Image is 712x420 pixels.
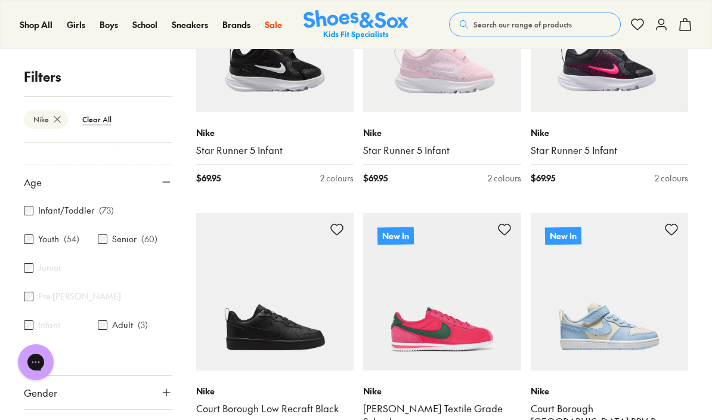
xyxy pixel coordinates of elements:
label: Junior [38,262,61,274]
a: Star Runner 5 Infant [363,144,521,157]
span: Shop All [20,18,52,30]
a: Star Runner 5 Infant [196,144,354,157]
div: 2 colours [655,172,688,184]
p: Filters [24,67,172,87]
a: New In [531,213,689,371]
a: Court Borough Low Recraft Black [196,402,354,415]
p: ( 3 ) [138,319,148,332]
btn: Nike [24,110,68,129]
a: Girls [67,18,85,31]
p: ( 54 ) [64,233,79,246]
button: Gender [24,376,172,409]
a: Sale [265,18,282,31]
a: School [132,18,157,31]
span: Search our range of products [473,19,572,30]
a: Brands [222,18,250,31]
span: $ 69.95 [196,172,221,184]
label: Infant [38,319,60,332]
button: Age [24,165,172,199]
img: SNS_Logo_Responsive.svg [304,10,408,39]
a: Shop All [20,18,52,31]
btn: Clear All [73,109,121,130]
a: Star Runner 5 Infant [531,144,689,157]
label: Youth [38,233,59,246]
label: Pre [PERSON_NAME] [38,291,121,303]
span: Sneakers [172,18,208,30]
p: Nike [363,126,521,139]
span: Age [24,175,42,189]
p: New In [377,227,414,245]
p: Nike [196,385,354,397]
button: Search our range of products [449,13,621,36]
span: School [132,18,157,30]
a: New In [363,213,521,371]
a: Sneakers [172,18,208,31]
div: 2 colours [320,172,354,184]
p: Nike [531,126,689,139]
p: ( 73 ) [99,205,114,217]
label: Infant/Toddler [38,205,94,217]
span: Girls [67,18,85,30]
a: Boys [100,18,118,31]
p: Nike [196,126,354,139]
span: Boys [100,18,118,30]
span: $ 69.95 [531,172,555,184]
p: Nike [363,385,521,397]
p: Nike [531,385,689,397]
a: Shoes & Sox [304,10,408,39]
span: Brands [222,18,250,30]
span: $ 69.95 [363,172,388,184]
div: 2 colours [488,172,521,184]
span: Gender [24,385,57,400]
p: ( 60 ) [141,233,157,246]
label: Adult [112,319,133,332]
label: Senior [112,233,137,246]
p: New In [544,227,581,245]
span: Sale [265,18,282,30]
iframe: Gorgias live chat messenger [12,340,60,384]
